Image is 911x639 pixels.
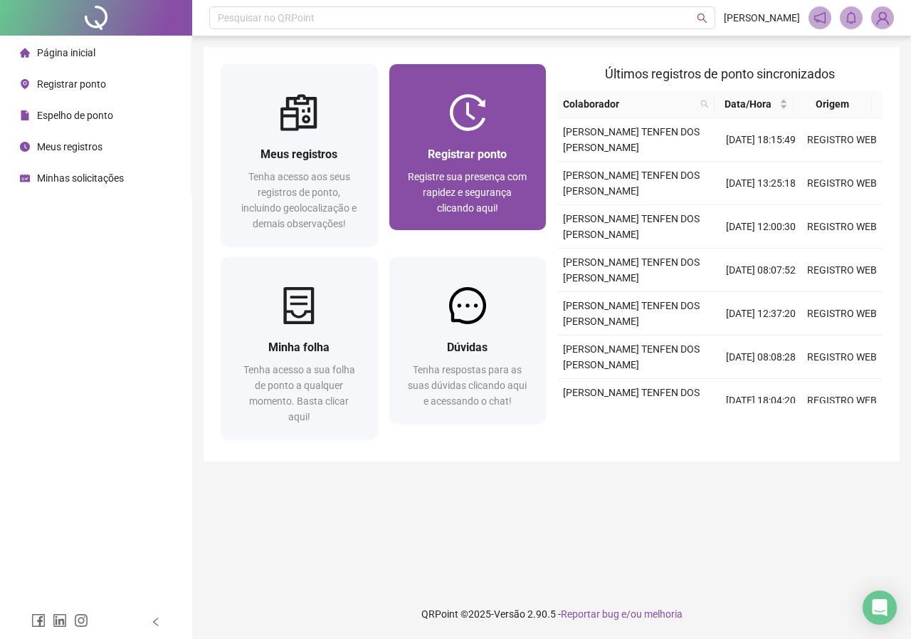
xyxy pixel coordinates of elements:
[20,110,30,120] span: file
[813,11,826,24] span: notification
[221,257,378,439] a: Minha folhaTenha acesso a sua folha de ponto a qualquer momento. Basta clicar aqui!
[389,257,547,423] a: DúvidasTenha respostas para as suas dúvidas clicando aqui e acessando o chat!
[720,336,801,379] td: [DATE] 08:08:28
[37,47,95,58] span: Página inicial
[801,118,883,162] td: REGISTRO WEB
[801,336,883,379] td: REGISTRO WEB
[563,256,700,284] span: [PERSON_NAME] TENFEN DOS [PERSON_NAME]
[563,170,700,197] span: [PERSON_NAME] TENFEN DOS [PERSON_NAME]
[715,90,794,118] th: Data/Hora
[37,172,124,184] span: Minhas solicitações
[794,90,873,118] th: Origem
[801,292,883,336] td: REGISTRO WEB
[192,589,911,639] footer: QRPoint © 2025 - 2.90.5 -
[389,64,547,230] a: Registrar pontoRegistre sua presença com rapidez e segurança clicando aqui!
[151,617,161,627] span: left
[563,343,700,370] span: [PERSON_NAME] TENFEN DOS [PERSON_NAME]
[428,147,507,161] span: Registrar ponto
[260,147,337,161] span: Meus registros
[697,13,707,24] span: search
[863,591,897,625] div: Open Intercom Messenger
[563,96,695,112] span: Colaborador
[563,213,700,240] span: [PERSON_NAME] TENFEN DOS [PERSON_NAME]
[720,249,801,292] td: [DATE] 08:07:52
[801,205,883,249] td: REGISTRO WEB
[20,142,30,152] span: clock-circle
[724,10,800,26] span: [PERSON_NAME]
[697,93,712,115] span: search
[243,364,355,422] span: Tenha acesso a sua folha de ponto a qualquer momento. Basta clicar aqui!
[408,364,527,407] span: Tenha respostas para as suas dúvidas clicando aqui e acessando o chat!
[221,64,378,246] a: Meus registrosTenha acesso aos seus registros de ponto, incluindo geolocalização e demais observa...
[605,66,835,81] span: Últimos registros de ponto sincronizados
[408,171,527,214] span: Registre sua presença com rapidez e segurança clicando aqui!
[53,613,67,628] span: linkedin
[563,126,700,153] span: [PERSON_NAME] TENFEN DOS [PERSON_NAME]
[801,162,883,205] td: REGISTRO WEB
[700,100,709,108] span: search
[720,96,776,112] span: Data/Hora
[20,79,30,89] span: environment
[801,379,883,422] td: REGISTRO WEB
[268,341,330,354] span: Minha folha
[241,171,357,229] span: Tenha acesso aos seus registros de ponto, incluindo geolocalização e demais observações!
[872,7,893,28] img: 89981
[801,249,883,292] td: REGISTRO WEB
[494,608,525,620] span: Versão
[20,173,30,183] span: schedule
[447,341,488,354] span: Dúvidas
[74,613,88,628] span: instagram
[720,205,801,249] td: [DATE] 12:00:30
[37,110,113,121] span: Espelho de ponto
[720,292,801,336] td: [DATE] 12:37:20
[561,608,683,620] span: Reportar bug e/ou melhoria
[37,141,102,152] span: Meus registros
[720,379,801,422] td: [DATE] 18:04:20
[720,118,801,162] td: [DATE] 18:15:49
[720,162,801,205] td: [DATE] 13:25:18
[37,78,106,90] span: Registrar ponto
[845,11,858,24] span: bell
[20,48,30,58] span: home
[31,613,46,628] span: facebook
[563,300,700,327] span: [PERSON_NAME] TENFEN DOS [PERSON_NAME]
[563,387,700,414] span: [PERSON_NAME] TENFEN DOS [PERSON_NAME]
